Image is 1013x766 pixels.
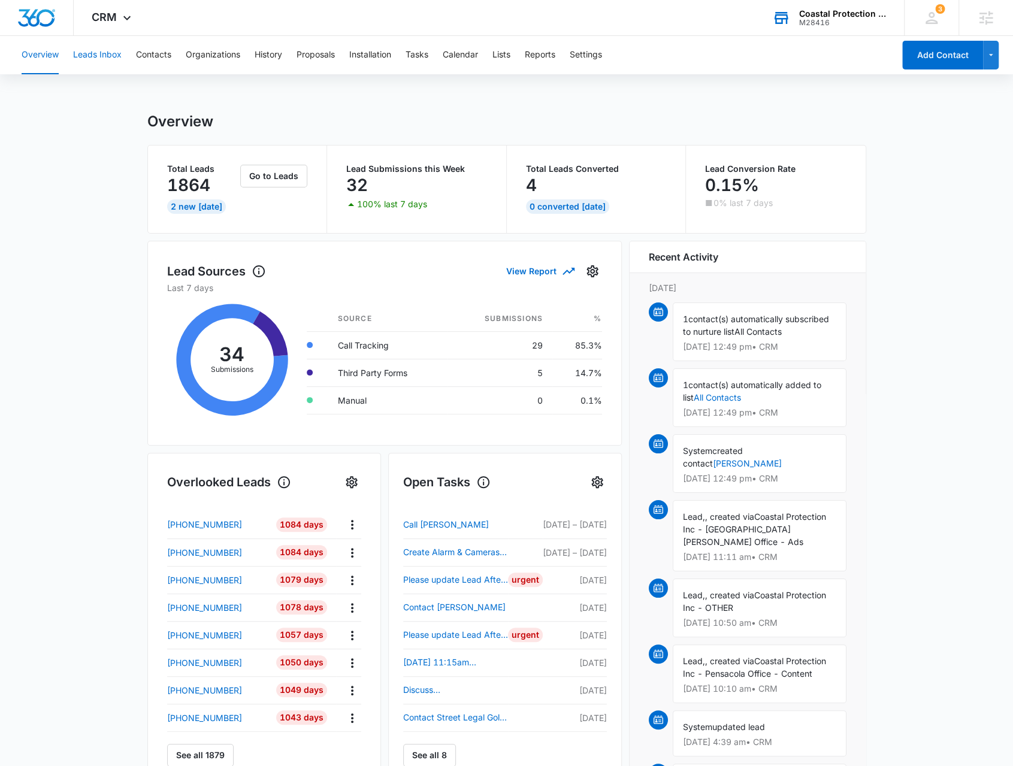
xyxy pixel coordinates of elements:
[328,386,447,414] td: Manual
[683,408,836,417] p: [DATE] 12:49 pm • CRM
[255,36,282,74] button: History
[22,36,59,74] button: Overview
[276,710,327,725] div: 1043 Days
[403,600,508,614] a: Contact [PERSON_NAME]
[543,601,607,614] p: [DATE]
[588,473,607,492] button: Settings
[73,36,122,74] button: Leads Inbox
[136,36,171,74] button: Contacts
[342,473,361,492] button: Settings
[297,36,335,74] button: Proposals
[403,545,508,559] a: Create Alarm & Cameras Proposal
[683,380,688,390] span: 1
[167,518,268,531] a: [PHONE_NUMBER]
[328,331,447,359] td: Call Tracking
[343,681,361,700] button: Actions
[343,653,361,672] button: Actions
[343,543,361,562] button: Actions
[543,518,607,531] p: [DATE] – [DATE]
[167,518,242,531] p: [PHONE_NUMBER]
[403,573,508,587] a: Please update Lead After Phone Call
[570,36,602,74] button: Settings
[799,19,887,27] div: account id
[683,343,836,351] p: [DATE] 12:49 pm • CRM
[276,545,327,559] div: 1084 Days
[167,629,268,641] a: [PHONE_NUMBER]
[713,458,782,468] a: [PERSON_NAME]
[649,250,718,264] h6: Recent Activity
[167,546,268,559] a: [PHONE_NUMBER]
[683,511,705,522] span: Lead,
[683,590,826,613] span: Coastal Protection Inc - OTHER
[167,473,291,491] h1: Overlooked Leads
[705,590,754,600] span: , created via
[705,175,759,195] p: 0.15%
[343,598,361,617] button: Actions
[167,684,242,697] p: [PHONE_NUMBER]
[403,473,491,491] h1: Open Tasks
[683,314,829,337] span: contact(s) automatically subscribed to nurture list
[167,262,266,280] h1: Lead Sources
[649,281,846,294] p: [DATE]
[712,722,765,732] span: updated lead
[683,722,712,732] span: System
[276,683,327,697] div: 1049 Days
[683,619,836,627] p: [DATE] 10:50 am • CRM
[492,36,510,74] button: Lists
[167,574,268,586] a: [PHONE_NUMBER]
[447,331,552,359] td: 29
[683,474,836,483] p: [DATE] 12:49 pm • CRM
[167,656,242,669] p: [PHONE_NUMBER]
[713,199,773,207] p: 0% last 7 days
[526,175,537,195] p: 4
[240,165,307,187] button: Go to Leads
[343,626,361,644] button: Actions
[705,165,846,173] p: Lead Conversion Rate
[683,656,705,666] span: Lead,
[186,36,240,74] button: Organizations
[734,326,782,337] span: All Contacts
[552,331,601,359] td: 85.3%
[343,515,361,534] button: Actions
[167,199,226,214] div: 2 New [DATE]
[447,386,552,414] td: 0
[543,656,607,669] p: [DATE]
[349,36,391,74] button: Installation
[799,9,887,19] div: account name
[526,165,667,173] p: Total Leads Converted
[328,306,447,332] th: Source
[403,710,508,725] a: Contact Street Legal Golf Carts
[403,683,508,697] a: Discuss [GEOGRAPHIC_DATA] Location
[683,590,705,600] span: Lead,
[343,571,361,589] button: Actions
[552,386,601,414] td: 0.1%
[276,628,327,642] div: 1057 Days
[167,175,210,195] p: 1864
[447,306,552,332] th: Submissions
[508,573,543,587] div: Urgent
[167,165,238,173] p: Total Leads
[543,629,607,641] p: [DATE]
[935,4,945,14] div: notifications count
[447,359,552,386] td: 5
[167,281,602,294] p: Last 7 days
[167,711,242,724] p: [PHONE_NUMBER]
[705,656,754,666] span: , created via
[683,656,826,679] span: Coastal Protection Inc - Pensacola Office - Content
[276,655,327,670] div: 1050 Days
[683,738,836,746] p: [DATE] 4:39 am • CRM
[147,113,213,131] h1: Overview
[276,573,327,587] div: 1079 Days
[346,165,487,173] p: Lead Submissions this Week
[902,41,983,69] button: Add Contact
[705,511,754,522] span: , created via
[240,171,307,181] a: Go to Leads
[543,546,607,559] p: [DATE] – [DATE]
[403,628,508,642] a: Please update Lead After Phone Call
[167,574,242,586] p: [PHONE_NUMBER]
[357,200,427,208] p: 100% last 7 days
[683,446,743,468] span: created contact
[935,4,945,14] span: 3
[683,553,836,561] p: [DATE] 11:11 am • CRM
[683,380,821,402] span: contact(s) automatically added to list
